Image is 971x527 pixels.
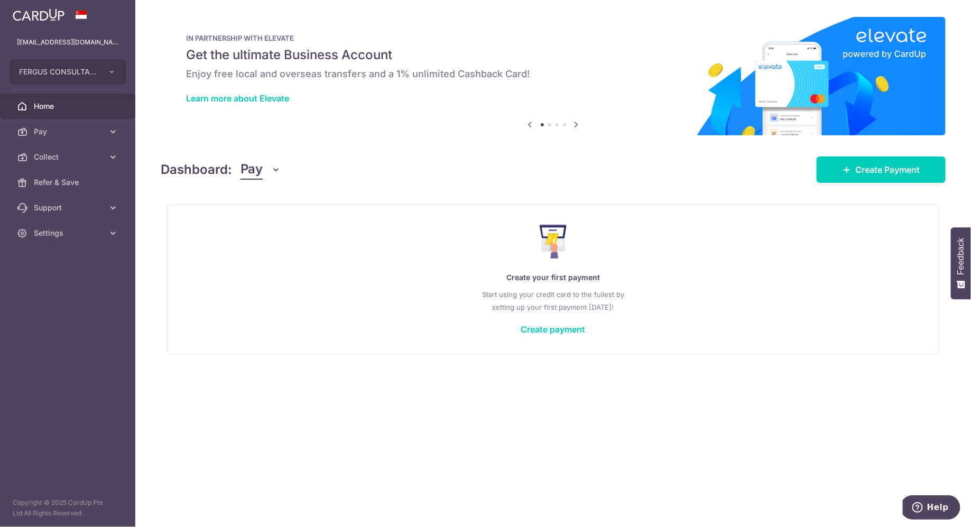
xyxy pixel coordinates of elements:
span: Support [34,202,104,213]
span: Create Payment [855,163,920,176]
span: Refer & Save [34,177,104,188]
iframe: Opens a widget where you can find more information [903,495,960,522]
img: Make Payment [540,225,567,258]
h6: Enjoy free local and overseas transfers and a 1% unlimited Cashback Card! [186,68,920,80]
a: Learn more about Elevate [186,93,289,104]
img: CardUp [13,8,64,21]
button: Pay [241,160,281,180]
button: Feedback - Show survey [951,227,971,299]
h5: Get the ultimate Business Account [186,47,920,63]
button: FERGUS CONSULTANCY GROUP PRIVATE LIMITED [10,59,126,85]
span: Pay [34,126,104,137]
p: [EMAIL_ADDRESS][DOMAIN_NAME] [17,37,118,48]
h4: Dashboard: [161,160,232,179]
a: Create Payment [817,156,946,183]
span: Feedback [956,238,966,275]
img: Renovation banner [161,17,946,135]
span: Settings [34,228,104,238]
a: Create payment [521,324,586,335]
p: Create your first payment [189,271,918,284]
span: Home [34,101,104,112]
span: FERGUS CONSULTANCY GROUP PRIVATE LIMITED [19,67,97,77]
p: IN PARTNERSHIP WITH ELEVATE [186,34,920,42]
p: Start using your credit card to the fullest by setting up your first payment [DATE]! [189,288,918,313]
span: Pay [241,160,263,180]
span: Collect [34,152,104,162]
